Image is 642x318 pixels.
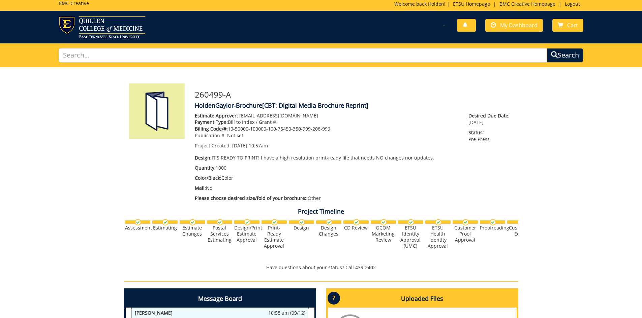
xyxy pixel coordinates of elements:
img: checkmark [517,219,523,225]
p: Bill to Index / Grant # [195,119,459,126]
h3: 260499-A [195,90,513,99]
img: checkmark [189,219,196,225]
div: Design/Print Estimate Approval [234,225,259,243]
span: Estimate Approver: [195,112,238,119]
h5: BMC Creative [59,1,89,6]
h4: Message Board [126,290,314,308]
p: Pre-Press [468,129,513,143]
span: 10:58 am (09/12) [268,310,305,316]
img: checkmark [408,219,414,225]
h4: Project Timeline [124,208,518,215]
a: ETSU Homepage [450,1,493,7]
span: Design: [195,154,212,161]
span: Desired Due Date: [468,112,513,119]
p: Have questions about your status? Call 439-2402 [124,264,518,271]
img: checkmark [326,219,332,225]
span: My Dashboard [500,22,538,29]
img: checkmark [490,219,496,225]
h4: HoldenGaylor-Brochure [195,102,513,109]
img: Product featured image [129,83,185,139]
div: Design [289,225,314,231]
img: checkmark [435,219,441,225]
span: Publication #: [195,132,226,139]
p: Welcome back, ! | | | [394,1,583,7]
h4: Uploaded Files [328,290,517,308]
div: Customer Proof Approval [453,225,478,243]
div: Postal Services Estimating [207,225,232,243]
p: Other [195,195,459,202]
div: Customer Edits [507,225,532,237]
span: [CBT: Digital Media Brochure Reprint] [262,101,368,109]
img: checkmark [162,219,169,225]
p: 10-50000-100000-100-75450-350-999-208-999 [195,126,459,132]
img: checkmark [244,219,250,225]
div: Proofreading [480,225,505,231]
div: Design Changes [316,225,341,237]
img: checkmark [135,219,141,225]
a: My Dashboard [485,19,543,32]
span: Project Created: [195,142,231,149]
div: CD Review [343,225,369,231]
span: Not set [227,132,243,139]
input: Search... [59,48,547,63]
span: Status: [468,129,513,136]
img: checkmark [462,219,469,225]
div: Estimate Changes [180,225,205,237]
span: Quantity: [195,165,216,171]
a: Holden [428,1,444,7]
a: BMC Creative Homepage [496,1,559,7]
span: Please choose desired size/fold of your brochure:: [195,195,308,201]
span: Color/Black: [195,175,221,181]
a: Logout [561,1,583,7]
p: Color [195,175,459,181]
img: checkmark [380,219,387,225]
p: [EMAIL_ADDRESS][DOMAIN_NAME] [195,112,459,119]
img: ETSU logo [59,16,145,38]
img: checkmark [217,219,223,225]
img: checkmark [353,219,360,225]
img: checkmark [299,219,305,225]
div: Assessment [125,225,150,231]
span: Payment Type: [195,119,228,125]
div: ETSU Identity Approval (UMC) [398,225,423,249]
p: IT'S READY TO PRINT! I have a high resolution print-ready file that needs NO changes nor updates. [195,154,459,161]
span: Mail: [195,185,206,191]
button: Search [547,48,583,63]
div: ETSU Health Identity Approval [425,225,451,249]
div: QCOM Marketing Review [371,225,396,243]
p: [DATE] [468,112,513,126]
img: checkmark [271,219,278,225]
span: Cart [567,22,578,29]
span: Billing Code/#: [195,126,228,132]
span: [PERSON_NAME] [135,310,173,316]
p: 1000 [195,165,459,171]
p: No [195,185,459,191]
a: Cart [552,19,583,32]
div: Estimating [152,225,178,231]
p: ? [328,292,340,305]
span: [DATE] 10:57am [232,142,268,149]
div: Print-Ready Estimate Approval [262,225,287,249]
